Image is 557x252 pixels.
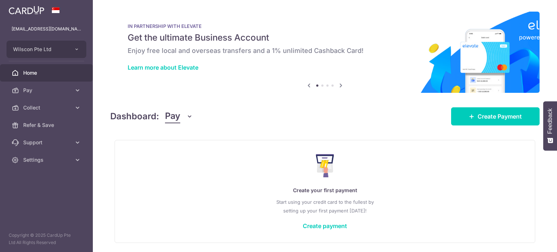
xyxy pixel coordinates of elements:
span: Refer & Save [23,121,71,129]
img: Make Payment [316,154,334,177]
a: Create Payment [451,107,540,125]
a: Create payment [303,222,347,230]
img: Renovation banner [110,12,540,93]
span: Pay [23,87,71,94]
span: Wilscon Pte Ltd [13,46,67,53]
span: Collect [23,104,71,111]
span: Pay [165,110,180,123]
iframe: Opens a widget where you can find more information [511,230,550,248]
span: Feedback [547,108,553,134]
h6: Enjoy free local and overseas transfers and a 1% unlimited Cashback Card! [128,46,522,55]
span: Settings [23,156,71,164]
p: IN PARTNERSHIP WITH ELEVATE [128,23,522,29]
p: Create your first payment [129,186,520,195]
img: CardUp [9,6,44,15]
p: Start using your credit card to the fullest by setting up your first payment [DATE]! [129,198,520,215]
h5: Get the ultimate Business Account [128,32,522,44]
h4: Dashboard: [110,110,159,123]
button: Feedback - Show survey [543,101,557,150]
a: Learn more about Elevate [128,64,198,71]
span: Create Payment [478,112,522,121]
span: Support [23,139,71,146]
p: [EMAIL_ADDRESS][DOMAIN_NAME] [12,25,81,33]
span: Home [23,69,71,77]
button: Pay [165,110,193,123]
button: Wilscon Pte Ltd [7,41,86,58]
